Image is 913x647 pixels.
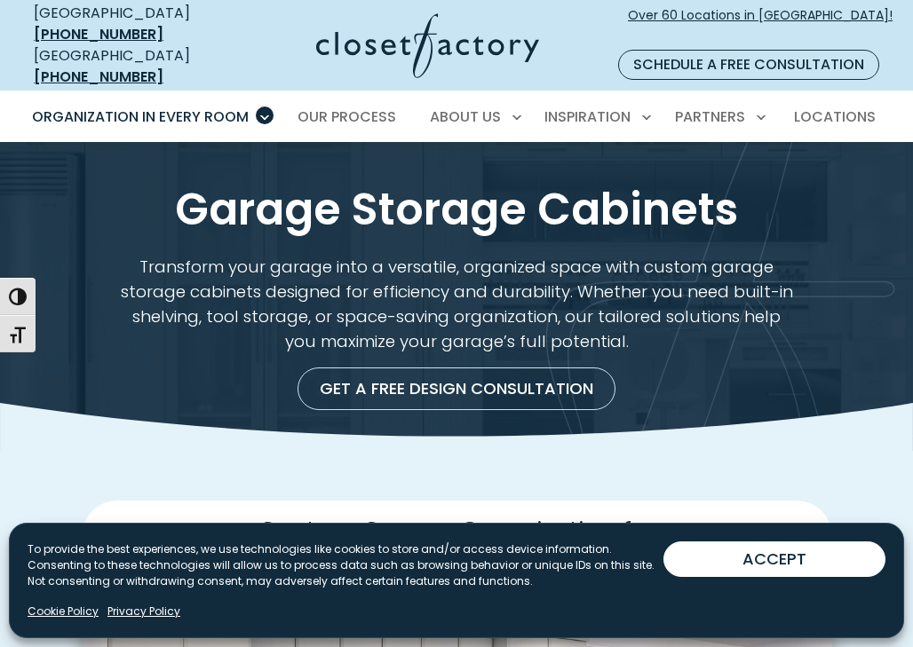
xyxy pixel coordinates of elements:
[34,67,163,87] a: [PHONE_NUMBER]
[28,541,663,589] p: To provide the best experiences, we use technologies like cookies to store and/or access device i...
[298,367,615,410] a: Get a Free Design Consultation
[298,107,396,127] span: Our Process
[32,107,249,127] span: Organization in Every Room
[107,604,180,619] a: Privacy Policy
[675,107,745,127] span: Partners
[34,45,227,88] div: [GEOGRAPHIC_DATA]
[618,50,879,80] a: Schedule a Free Consultation
[46,185,867,233] h1: Garage Storage Cabinets
[544,107,631,127] span: Inspiration
[794,107,876,127] span: Locations
[663,541,885,577] button: ACCEPT
[116,255,797,353] p: Transform your garage into a versatile, organized space with custom garage storage cabinets desig...
[316,13,539,78] img: Closet Factory Logo
[258,513,655,548] span: Custom Garage Organization for
[20,92,893,142] nav: Primary Menu
[628,6,893,43] span: Over 60 Locations in [GEOGRAPHIC_DATA]!
[34,24,163,44] a: [PHONE_NUMBER]
[430,107,501,127] span: About Us
[34,3,227,45] div: [GEOGRAPHIC_DATA]
[28,604,99,619] a: Cookie Policy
